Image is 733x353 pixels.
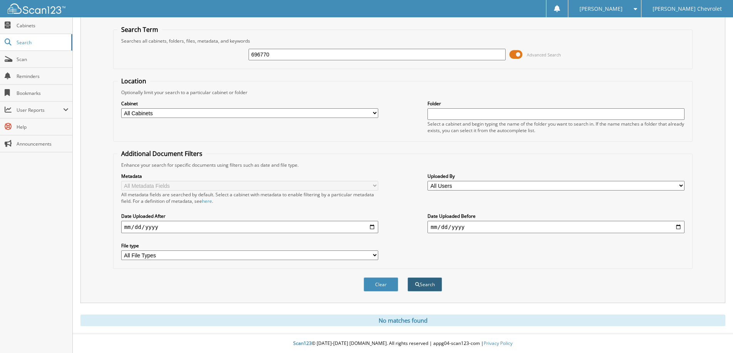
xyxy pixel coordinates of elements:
span: User Reports [17,107,63,113]
legend: Search Term [117,25,162,34]
legend: Location [117,77,150,85]
input: start [121,221,378,233]
span: Search [17,39,67,46]
span: Cabinets [17,22,68,29]
div: Optionally limit your search to a particular cabinet or folder [117,89,688,96]
span: Advanced Search [527,52,561,58]
span: Help [17,124,68,130]
span: Announcements [17,141,68,147]
label: Date Uploaded After [121,213,378,219]
label: Uploaded By [427,173,685,179]
div: All metadata fields are searched by default. Select a cabinet with metadata to enable filtering b... [121,191,378,204]
span: Scan123 [293,340,312,346]
span: Scan [17,56,68,63]
button: Clear [364,277,398,292]
input: end [427,221,685,233]
a: Privacy Policy [484,340,513,346]
iframe: Chat Widget [695,316,733,353]
span: [PERSON_NAME] Chevrolet [653,7,722,11]
div: No matches found [80,315,725,326]
a: here [202,198,212,204]
div: Searches all cabinets, folders, files, metadata, and keywords [117,38,688,44]
div: Enhance your search for specific documents using filters such as date and file type. [117,162,688,168]
legend: Additional Document Filters [117,149,206,158]
button: Search [407,277,442,292]
label: Cabinet [121,100,378,107]
span: [PERSON_NAME] [579,7,623,11]
img: scan123-logo-white.svg [8,3,65,14]
div: © [DATE]-[DATE] [DOMAIN_NAME]. All rights reserved | appg04-scan123-com | [73,334,733,353]
div: Select a cabinet and begin typing the name of the folder you want to search in. If the name match... [427,121,685,134]
label: Folder [427,100,685,107]
span: Reminders [17,73,68,80]
label: Date Uploaded Before [427,213,685,219]
span: Bookmarks [17,90,68,96]
label: Metadata [121,173,378,179]
label: File type [121,242,378,249]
